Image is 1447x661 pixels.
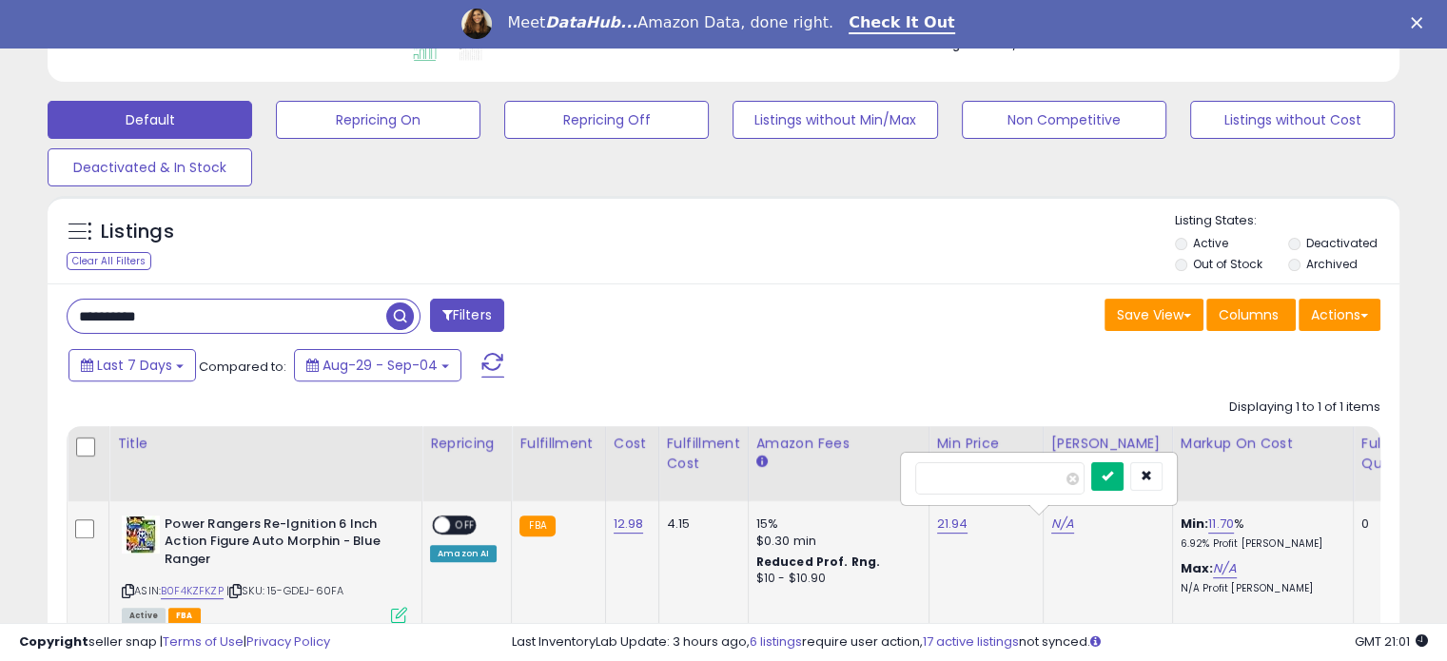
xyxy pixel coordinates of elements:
span: OFF [450,516,480,533]
div: Close [1411,17,1430,29]
a: 6 listings [750,632,802,651]
a: Privacy Policy [246,632,330,651]
label: Active [1193,235,1228,251]
button: Actions [1299,299,1380,331]
button: Listings without Min/Max [733,101,937,139]
label: Out of Stock [1193,256,1262,272]
span: 2025-09-12 21:01 GMT [1355,632,1428,651]
b: Short Term Storage Fees: [852,36,1001,52]
span: | SKU: 15-GDEJ-60FA [226,583,343,598]
span: Aug-29 - Sep-04 [323,356,438,375]
button: Columns [1206,299,1296,331]
div: Amazon AI [430,545,497,562]
a: 12.98 [614,515,644,534]
button: Non Competitive [962,101,1166,139]
label: Archived [1305,256,1357,272]
a: 11.70 [1208,515,1234,534]
img: Profile image for Georgie [461,9,492,39]
span: N/A [1004,35,1027,53]
span: All listings currently available for purchase on Amazon [122,608,166,624]
div: Title [117,434,414,454]
div: Markup on Cost [1181,434,1345,454]
a: Terms of Use [163,632,244,651]
b: Min: [1181,515,1209,533]
div: Displaying 1 to 1 of 1 items [1229,399,1380,417]
div: ASIN: [122,515,407,621]
a: 21.94 [937,515,968,534]
div: seller snap | | [19,633,330,651]
div: 0 [1361,515,1420,533]
button: Repricing Off [504,101,709,139]
div: Clear All Filters [67,252,151,270]
a: B0F4KZFKZP [161,583,224,599]
button: Listings without Cost [1190,101,1395,139]
div: Repricing [430,434,503,454]
p: 6.92% Profit [PERSON_NAME] [1181,537,1339,551]
button: Last 7 Days [68,349,196,381]
button: Filters [430,299,504,332]
button: Aug-29 - Sep-04 [294,349,461,381]
h5: Listings [101,219,174,245]
div: Cost [614,434,651,454]
button: Repricing On [276,101,480,139]
b: Max: [1181,559,1214,577]
strong: Copyright [19,632,88,651]
p: N/A Profit [PERSON_NAME] [1181,582,1339,595]
a: N/A [1213,559,1236,578]
div: Amazon Fees [756,434,921,454]
div: Fulfillment Cost [667,434,740,474]
div: $10 - $10.90 [756,571,914,587]
span: Compared to: [199,358,286,376]
div: 4.15 [667,515,733,533]
div: Fulfillable Quantity [1361,434,1427,474]
div: 15% [756,515,914,533]
small: Amazon Fees. [756,454,768,471]
th: The percentage added to the cost of goods (COGS) that forms the calculator for Min & Max prices. [1172,426,1353,501]
b: Reduced Prof. Rng. [756,554,881,570]
span: FBA [168,608,201,624]
label: Deactivated [1305,235,1377,251]
button: Default [48,101,252,139]
span: Columns [1219,305,1279,324]
span: Last 7 Days [97,356,172,375]
div: Fulfillment [519,434,596,454]
button: Save View [1105,299,1203,331]
i: DataHub... [545,13,637,31]
small: FBA [519,515,555,536]
img: 51FXLDHifPL._SL40_.jpg [122,515,160,554]
b: Power Rangers Re-Ignition 6 Inch Action Figure Auto Morphin - Blue Ranger [165,515,396,574]
div: Meet Amazon Data, done right. [507,13,833,32]
a: Check It Out [849,13,955,34]
button: Deactivated & In Stock [48,148,252,186]
div: $0.30 min [756,533,914,550]
p: Listing States: [1175,212,1399,230]
div: Min Price [937,434,1035,454]
a: 17 active listings [923,632,1019,651]
div: [PERSON_NAME] [1051,434,1164,454]
a: N/A [1051,515,1074,534]
div: Last InventoryLab Update: 3 hours ago, require user action, not synced. [512,633,1428,651]
div: % [1181,515,1339,551]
